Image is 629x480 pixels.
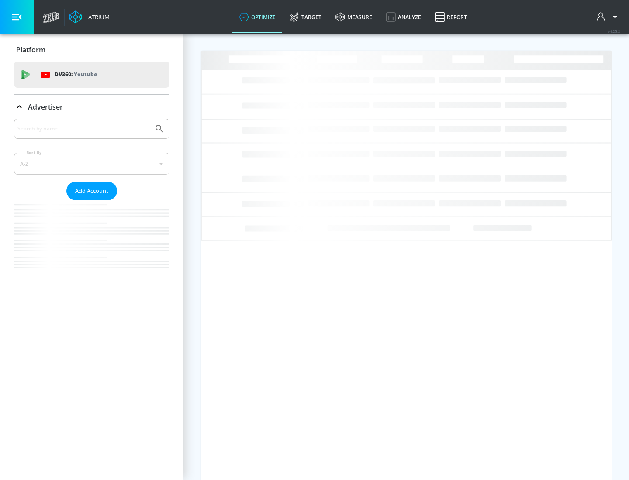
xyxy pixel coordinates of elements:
button: Add Account [66,182,117,200]
a: Report [428,1,474,33]
span: Add Account [75,186,108,196]
div: Advertiser [14,95,169,119]
p: Advertiser [28,102,63,112]
a: measure [328,1,379,33]
p: DV360: [55,70,97,79]
input: Search by name [17,123,150,134]
a: optimize [232,1,283,33]
a: Atrium [69,10,110,24]
div: A-Z [14,153,169,175]
div: Atrium [85,13,110,21]
div: DV360: Youtube [14,62,169,88]
div: Advertiser [14,119,169,285]
p: Youtube [74,70,97,79]
a: Analyze [379,1,428,33]
label: Sort By [25,150,44,155]
p: Platform [16,45,45,55]
span: v 4.25.2 [608,29,620,34]
div: Platform [14,38,169,62]
a: Target [283,1,328,33]
nav: list of Advertiser [14,200,169,285]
